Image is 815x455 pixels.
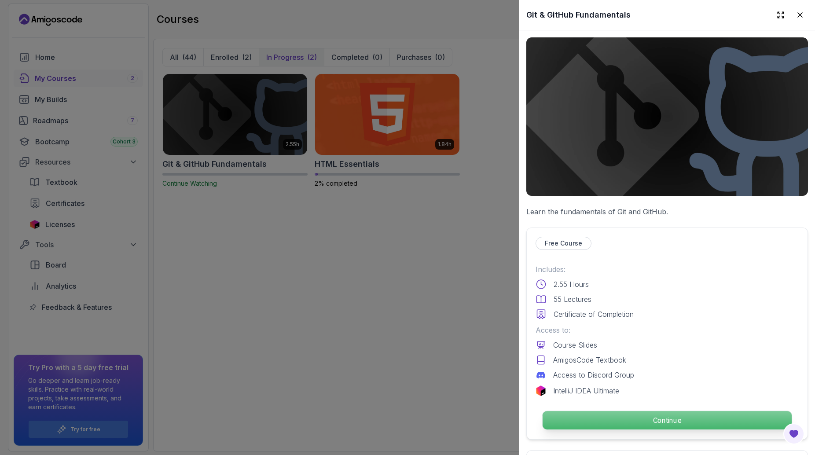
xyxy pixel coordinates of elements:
[545,239,582,248] p: Free Course
[536,264,799,275] p: Includes:
[783,423,804,444] button: Open Feedback Button
[554,294,591,305] p: 55 Lectures
[526,9,631,21] h2: Git & GitHub Fundamentals
[553,385,619,396] p: IntelliJ IDEA Ultimate
[553,355,626,365] p: AmigosCode Textbook
[526,206,808,217] p: Learn the fundamentals of Git and GitHub.
[536,385,546,396] img: jetbrains logo
[553,370,634,380] p: Access to Discord Group
[536,325,799,335] p: Access to:
[554,309,634,319] p: Certificate of Completion
[526,37,808,196] img: git-github-fundamentals_thumbnail
[543,411,792,429] p: Continue
[773,7,789,23] button: Expand drawer
[554,279,589,290] p: 2.55 Hours
[542,411,792,430] button: Continue
[553,340,597,350] p: Course Slides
